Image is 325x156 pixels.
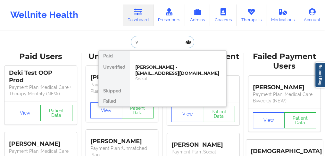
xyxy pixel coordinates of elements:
[122,102,154,118] button: Patient Data
[90,82,154,94] p: Payment Plan : Unmatched Plan
[315,62,325,88] a: Report Bug
[123,4,154,26] a: Dashboard
[90,69,154,82] div: [PERSON_NAME]
[284,112,316,128] button: Patient Data
[9,69,72,84] div: Deki Test OOP Prod
[135,76,221,82] div: Social
[9,105,41,121] button: View
[99,61,130,86] div: Unverified
[90,102,122,118] button: View
[99,51,130,61] div: Paid
[266,4,299,26] a: Medications
[40,105,72,121] button: Patient Data
[99,86,130,96] div: Skipped
[210,4,237,26] a: Coaches
[253,91,316,104] p: Payment Plan : Medical Care Biweekly (NEW)
[4,52,77,62] div: Paid Users
[9,84,72,97] p: Payment Plan : Medical Care + Therapy Monthly (NEW)
[248,52,321,72] div: Failed Payment Users
[154,4,185,26] a: Prescribers
[171,136,235,149] div: [PERSON_NAME]
[86,52,158,62] div: Unverified Users
[135,64,221,76] div: [PERSON_NAME] - [EMAIL_ADDRESS][DOMAIN_NAME]
[203,106,235,122] button: Patient Data
[237,4,266,26] a: Therapists
[253,79,316,91] div: [PERSON_NAME]
[90,133,154,145] div: [PERSON_NAME]
[253,112,285,128] button: View
[171,106,203,122] button: View
[9,136,72,148] div: [PERSON_NAME]
[185,4,210,26] a: Admins
[171,149,235,155] p: Payment Plan : Social
[299,4,325,26] a: Account
[99,96,130,107] div: Failed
